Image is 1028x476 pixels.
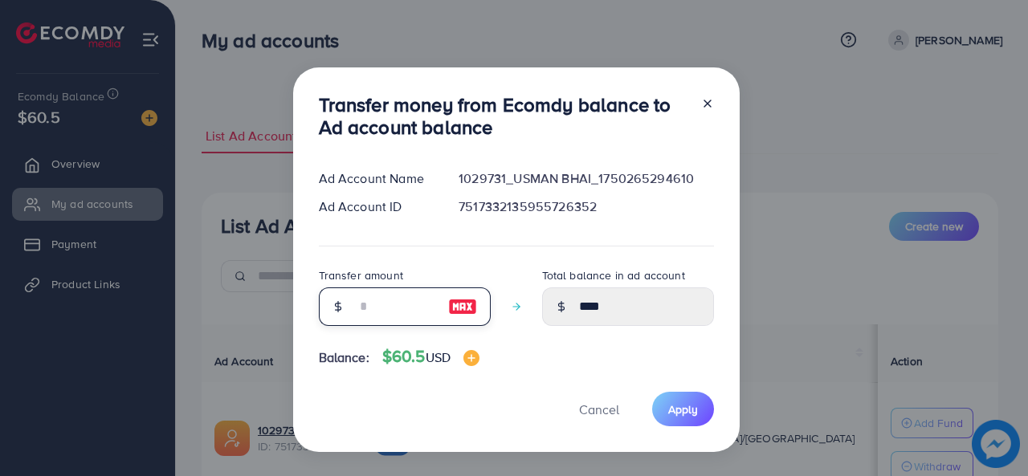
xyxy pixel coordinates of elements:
img: image [463,350,479,366]
span: Apply [668,401,698,417]
button: Apply [652,392,714,426]
img: image [448,297,477,316]
span: Balance: [319,348,369,367]
div: Ad Account ID [306,197,447,216]
h4: $60.5 [382,347,479,367]
span: USD [426,348,451,366]
h3: Transfer money from Ecomdy balance to Ad account balance [319,93,688,140]
label: Transfer amount [319,267,403,283]
button: Cancel [559,392,639,426]
div: 7517332135955726352 [446,197,726,216]
div: 1029731_USMAN BHAI_1750265294610 [446,169,726,188]
label: Total balance in ad account [542,267,685,283]
div: Ad Account Name [306,169,447,188]
span: Cancel [579,401,619,418]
